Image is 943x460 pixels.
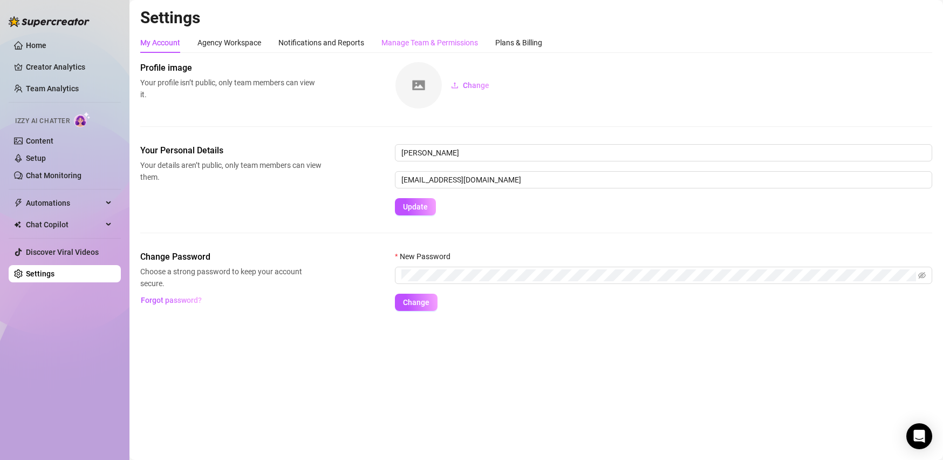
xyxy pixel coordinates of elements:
span: Your details aren’t public, only team members can view them. [140,159,322,183]
span: Izzy AI Chatter [15,116,70,126]
button: Change [442,77,498,94]
div: Manage Team & Permissions [381,37,478,49]
span: Automations [26,194,102,212]
a: Setup [26,154,46,163]
span: Forgot password? [141,296,202,305]
span: upload [451,82,459,89]
a: Home [26,41,46,50]
img: AI Chatter [74,112,91,127]
div: Plans & Billing [495,37,542,49]
span: Change [403,298,429,307]
input: Enter new email [395,171,932,188]
input: New Password [401,269,916,281]
label: New Password [395,251,457,262]
div: Open Intercom Messenger [906,423,932,449]
span: Profile image [140,62,322,75]
a: Content [26,137,53,145]
span: Change Password [140,251,322,263]
div: Notifications and Reports [278,37,364,49]
span: eye-invisible [918,272,926,279]
button: Change [395,294,438,311]
img: logo-BBDzfeDw.svg [9,16,90,27]
div: Agency Workspace [197,37,261,49]
span: Change [463,81,489,90]
span: Update [403,202,428,211]
button: Forgot password? [140,292,202,309]
a: Settings [26,269,54,278]
a: Team Analytics [26,84,79,93]
span: thunderbolt [14,199,23,207]
button: Update [395,198,436,215]
img: square-placeholder.png [395,62,442,109]
span: Chat Copilot [26,216,102,233]
a: Discover Viral Videos [26,248,99,256]
div: My Account [140,37,180,49]
input: Enter name [395,144,932,161]
a: Creator Analytics [26,58,112,76]
span: Your Personal Details [140,144,322,157]
a: Chat Monitoring [26,171,81,180]
span: Your profile isn’t public, only team members can view it. [140,77,322,100]
img: Chat Copilot [14,221,21,228]
h2: Settings [140,8,932,28]
span: Choose a strong password to keep your account secure. [140,266,322,289]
